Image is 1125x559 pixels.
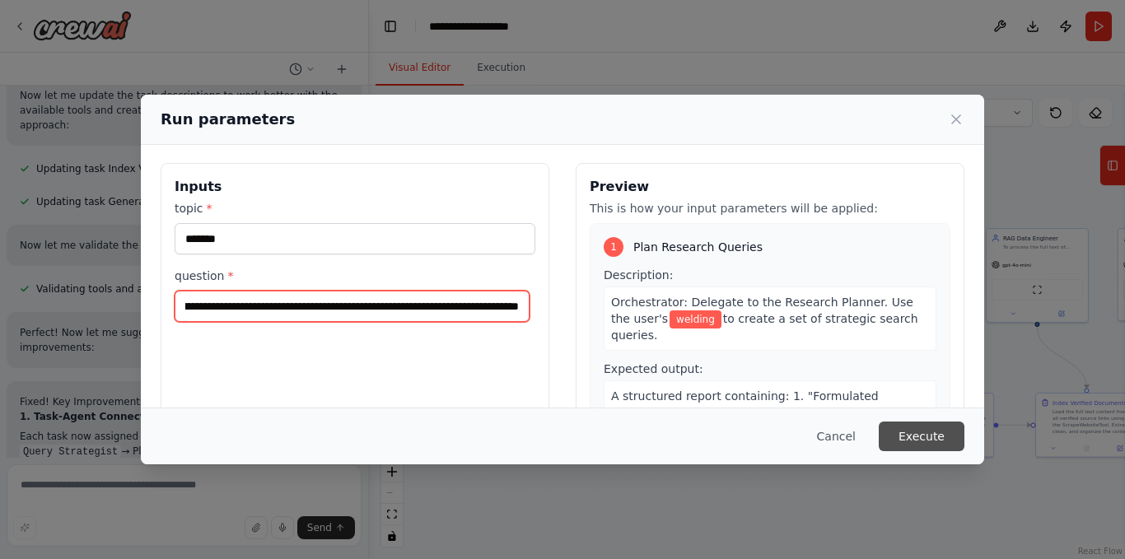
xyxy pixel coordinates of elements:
label: question [175,268,535,284]
span: Expected output: [604,362,703,375]
span: Orchestrator: Delegate to the Research Planner. Use the user's [611,296,913,325]
h3: Inputs [175,177,535,197]
label: topic [175,200,535,217]
span: Variable: topic [670,310,721,328]
button: Cancel [804,422,869,451]
div: 1 [604,237,623,257]
span: Description: [604,268,673,282]
button: Execute [879,422,964,451]
span: Plan Research Queries [633,239,763,255]
span: A structured report containing: 1. "Formulated Research Question:": A refined, focused question t... [611,389,926,485]
h2: Run parameters [161,108,295,131]
span: to create a set of strategic search queries. [611,312,918,342]
p: This is how your input parameters will be applied: [590,200,950,217]
h3: Preview [590,177,950,197]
